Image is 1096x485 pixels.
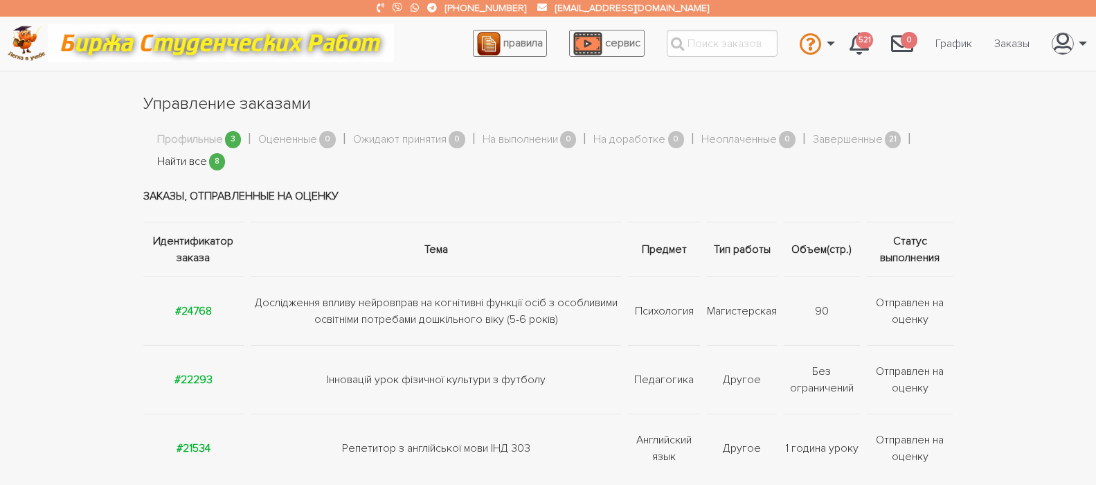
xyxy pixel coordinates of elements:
[703,346,780,414] td: Другое
[983,30,1041,57] a: Заказы
[779,131,796,148] span: 0
[225,131,242,148] span: 3
[880,25,924,62] a: 0
[667,30,778,57] input: Поиск заказов
[863,222,953,277] th: Статус выполнения
[885,131,901,148] span: 21
[863,346,953,414] td: Отправлен на оценку
[174,373,213,387] a: #22293
[780,346,863,414] td: Без ограничений
[703,414,780,483] td: Другое
[856,32,873,49] span: 521
[503,36,543,50] span: правила
[780,222,863,277] th: Объем(стр.)
[838,25,880,62] a: 521
[625,346,703,414] td: Педагогика
[483,131,558,149] a: На выполнении
[353,131,447,149] a: Ожидают принятия
[258,131,317,149] a: Оцененные
[143,92,953,116] h1: Управление заказами
[247,222,625,277] th: Тема
[625,414,703,483] td: Английский язык
[175,304,212,318] a: #24768
[703,277,780,346] td: Магистерская
[143,170,953,222] td: Заказы, отправленные на оценку
[247,277,625,346] td: Дослідження впливу нейровправ на когнітивні функції осіб з особливими освітніми потребами дошкіль...
[319,131,336,148] span: 0
[593,131,665,149] a: На доработке
[901,32,917,49] span: 0
[569,30,645,57] a: сервис
[703,222,780,277] th: Тип работы
[573,32,602,55] img: play_icon-49f7f135c9dc9a03216cfdbccbe1e3994649169d890fb554cedf0eac35a01ba8.png
[177,441,210,455] a: #21534
[157,153,207,171] a: Найти все
[555,2,709,14] a: [EMAIL_ADDRESS][DOMAIN_NAME]
[473,30,547,57] a: правила
[701,131,777,149] a: Неоплаченные
[143,222,247,277] th: Идентификатор заказа
[625,277,703,346] td: Психология
[247,414,625,483] td: Репетитор з англійської мови ІНД 303
[48,24,394,62] img: motto-12e01f5a76059d5f6a28199ef077b1f78e012cfde436ab5cf1d4517935686d32.gif
[605,36,640,50] span: сервис
[813,131,883,149] a: Завершенные
[625,222,703,277] th: Предмет
[863,414,953,483] td: Отправлен на оценку
[8,26,46,61] img: logo-c4363faeb99b52c628a42810ed6dfb4293a56d4e4775eb116515dfe7f33672af.png
[445,2,526,14] a: [PHONE_NUMBER]
[209,153,226,170] span: 8
[924,30,983,57] a: График
[668,131,685,148] span: 0
[247,346,625,414] td: Інновацій урок фізичної культури з футболу
[477,32,501,55] img: agreement_icon-feca34a61ba7f3d1581b08bc946b2ec1ccb426f67415f344566775c155b7f62c.png
[780,277,863,346] td: 90
[449,131,465,148] span: 0
[863,277,953,346] td: Отправлен на оценку
[780,414,863,483] td: 1 година уроку
[560,131,577,148] span: 0
[157,131,223,149] a: Профильные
